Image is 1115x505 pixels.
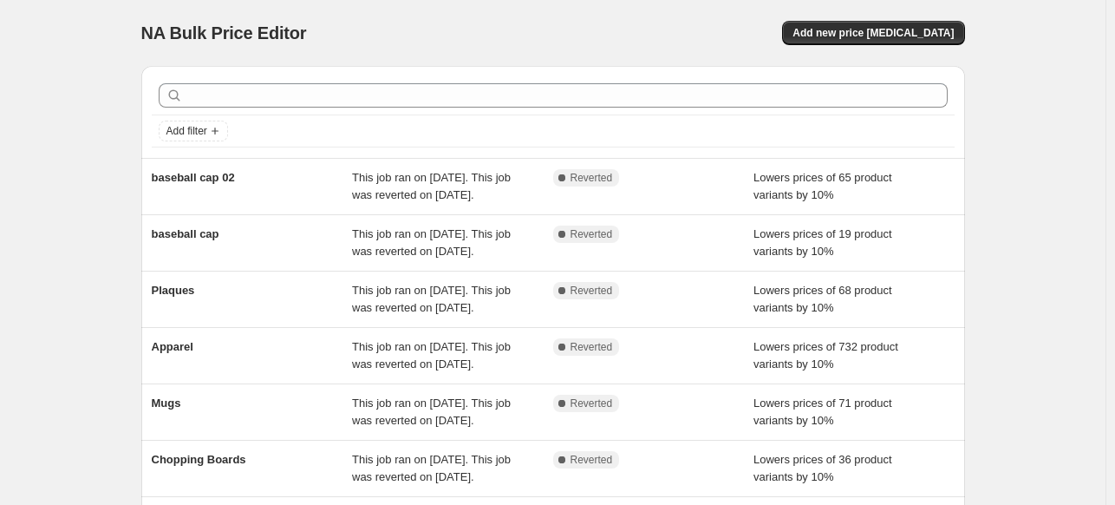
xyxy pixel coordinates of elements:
span: Lowers prices of 732 product variants by 10% [753,340,898,371]
span: This job ran on [DATE]. This job was reverted on [DATE]. [352,227,511,258]
span: baseball cap [152,227,219,240]
span: Plaques [152,284,195,297]
span: This job ran on [DATE]. This job was reverted on [DATE]. [352,284,511,314]
span: Add new price [MEDICAL_DATA] [792,26,954,40]
span: Reverted [571,340,613,354]
span: baseball cap 02 [152,171,235,184]
span: Lowers prices of 71 product variants by 10% [753,397,892,427]
span: This job ran on [DATE]. This job was reverted on [DATE]. [352,453,511,483]
button: Add filter [159,121,228,141]
span: Reverted [571,227,613,241]
button: Add new price [MEDICAL_DATA] [782,21,964,45]
span: Lowers prices of 19 product variants by 10% [753,227,892,258]
span: Reverted [571,171,613,185]
span: Reverted [571,397,613,410]
span: Mugs [152,397,181,410]
span: Lowers prices of 65 product variants by 10% [753,171,892,201]
span: Chopping Boards [152,453,246,466]
span: Lowers prices of 68 product variants by 10% [753,284,892,314]
span: Reverted [571,284,613,298]
span: Reverted [571,453,613,467]
span: This job ran on [DATE]. This job was reverted on [DATE]. [352,340,511,371]
span: Lowers prices of 36 product variants by 10% [753,453,892,483]
span: NA Bulk Price Editor [141,23,307,43]
span: Add filter [166,124,207,138]
span: This job ran on [DATE]. This job was reverted on [DATE]. [352,171,511,201]
span: Apparel [152,340,193,353]
span: This job ran on [DATE]. This job was reverted on [DATE]. [352,397,511,427]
